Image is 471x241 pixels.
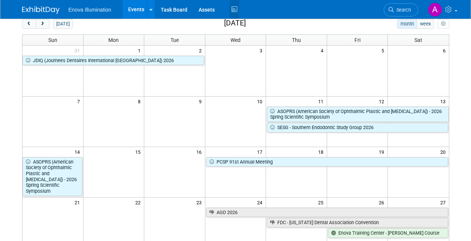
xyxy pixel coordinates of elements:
span: 21 [74,198,83,207]
span: Tue [170,37,179,43]
span: 8 [137,97,144,106]
span: Enova Illumination [69,7,111,13]
button: month [397,19,417,29]
span: 18 [317,147,327,156]
img: ExhibitDay [22,6,60,14]
span: 17 [256,147,266,156]
span: 27 [440,198,449,207]
span: 7 [76,97,83,106]
span: 20 [440,147,449,156]
span: 1 [137,46,144,55]
a: AGD 2026 [206,208,448,217]
span: 5 [381,46,387,55]
a: SESG - Southern Endodontic Study Group 2026 [267,123,448,132]
span: Search [394,7,411,13]
span: 23 [196,198,205,207]
a: PCSP 91st Annual Meeting [206,157,448,167]
span: 31 [74,46,83,55]
span: 6 [442,46,449,55]
span: 12 [378,97,387,106]
button: [DATE] [53,19,73,29]
a: FDC - [US_STATE] Dental Association Convention [267,218,448,228]
a: Enova Training Center - [PERSON_NAME] Course [328,228,448,238]
span: 16 [196,147,205,156]
span: 25 [317,198,327,207]
span: 10 [256,97,266,106]
span: 11 [317,97,327,106]
h2: [DATE] [224,19,246,27]
a: Search [384,3,418,16]
span: 14 [74,147,83,156]
a: ASOPRS (American Society of Ophthalmic Plastic and [MEDICAL_DATA]) - 2026 Spring Scientific Sympo... [267,107,449,122]
span: 2 [198,46,205,55]
span: 15 [135,147,144,156]
span: Fri [354,37,360,43]
a: JDIQ (Journees Dentaires International [GEOGRAPHIC_DATA]) 2026 [22,56,204,65]
button: next [36,19,49,29]
i: Personalize Calendar [441,22,446,27]
span: 4 [320,46,327,55]
span: 3 [259,46,266,55]
a: ASOPRS (American Society of Ophthalmic Plastic and [MEDICAL_DATA]) - 2026 Spring Scientific Sympo... [22,157,82,196]
span: 13 [440,97,449,106]
button: prev [22,19,36,29]
button: week [417,19,434,29]
button: myCustomButton [438,19,449,29]
span: 19 [378,147,387,156]
span: 9 [198,97,205,106]
span: Wed [230,37,241,43]
span: Mon [108,37,119,43]
span: Sun [48,37,57,43]
span: Thu [292,37,301,43]
img: Andrea Miller [428,3,442,17]
span: Sat [414,37,422,43]
span: 26 [378,198,387,207]
span: 22 [135,198,144,207]
span: 24 [256,198,266,207]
